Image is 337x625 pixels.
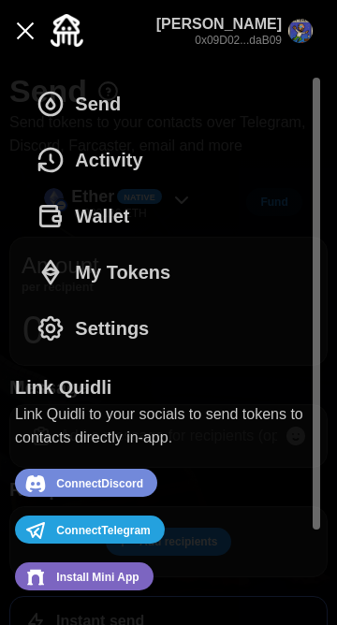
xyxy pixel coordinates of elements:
[156,13,282,36] p: [PERSON_NAME]
[15,300,180,356] button: Settings
[15,403,322,450] p: Link Quidli to your socials to send tokens to contacts directly in-app.
[75,77,121,131] span: Send
[75,189,129,243] span: Wallet
[15,132,174,188] button: Activity
[75,301,149,356] span: Settings
[15,188,160,244] button: Wallet
[75,245,170,299] span: My Tokens
[15,76,152,132] button: Send
[56,472,143,496] span: Connect Discord
[288,19,313,43] img: original
[15,244,201,300] button: My Tokens
[56,565,139,589] span: Install Mini App
[15,562,154,590] a: Add to #7c65c1
[15,469,157,497] button: Connect Discord account
[75,133,142,187] span: Activity
[51,14,83,47] img: Quidli
[15,375,111,400] h1: Link Quidli
[56,518,150,543] span: Connect Telegram
[15,516,165,544] button: Connect Telegram account
[156,33,282,49] p: 0x09D02...daB09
